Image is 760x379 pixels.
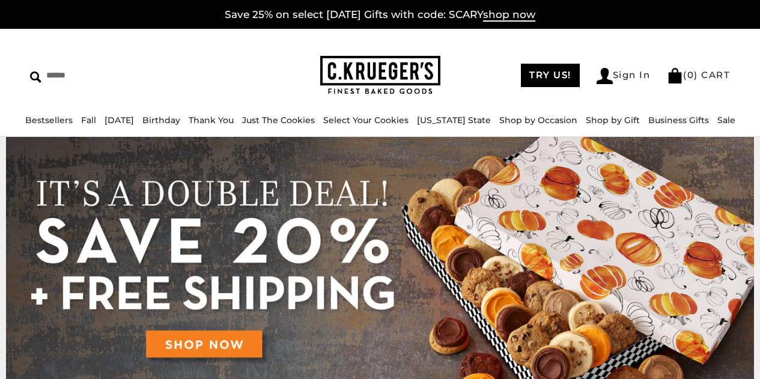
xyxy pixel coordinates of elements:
[483,8,535,22] span: shop now
[320,56,440,95] img: C.KRUEGER'S
[323,115,409,126] a: Select Your Cookies
[521,64,580,87] a: TRY US!
[30,71,41,83] img: Search
[586,115,640,126] a: Shop by Gift
[105,115,134,126] a: [DATE]
[242,115,315,126] a: Just The Cookies
[717,115,735,126] a: Sale
[597,68,613,84] img: Account
[81,115,96,126] a: Fall
[25,115,73,126] a: Bestsellers
[30,66,190,85] input: Search
[687,69,695,80] span: 0
[667,69,730,80] a: (0) CART
[189,115,234,126] a: Thank You
[417,115,491,126] a: [US_STATE] State
[225,8,535,22] a: Save 25% on select [DATE] Gifts with code: SCARYshop now
[499,115,577,126] a: Shop by Occasion
[667,68,683,83] img: Bag
[597,68,651,84] a: Sign In
[142,115,180,126] a: Birthday
[648,115,709,126] a: Business Gifts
